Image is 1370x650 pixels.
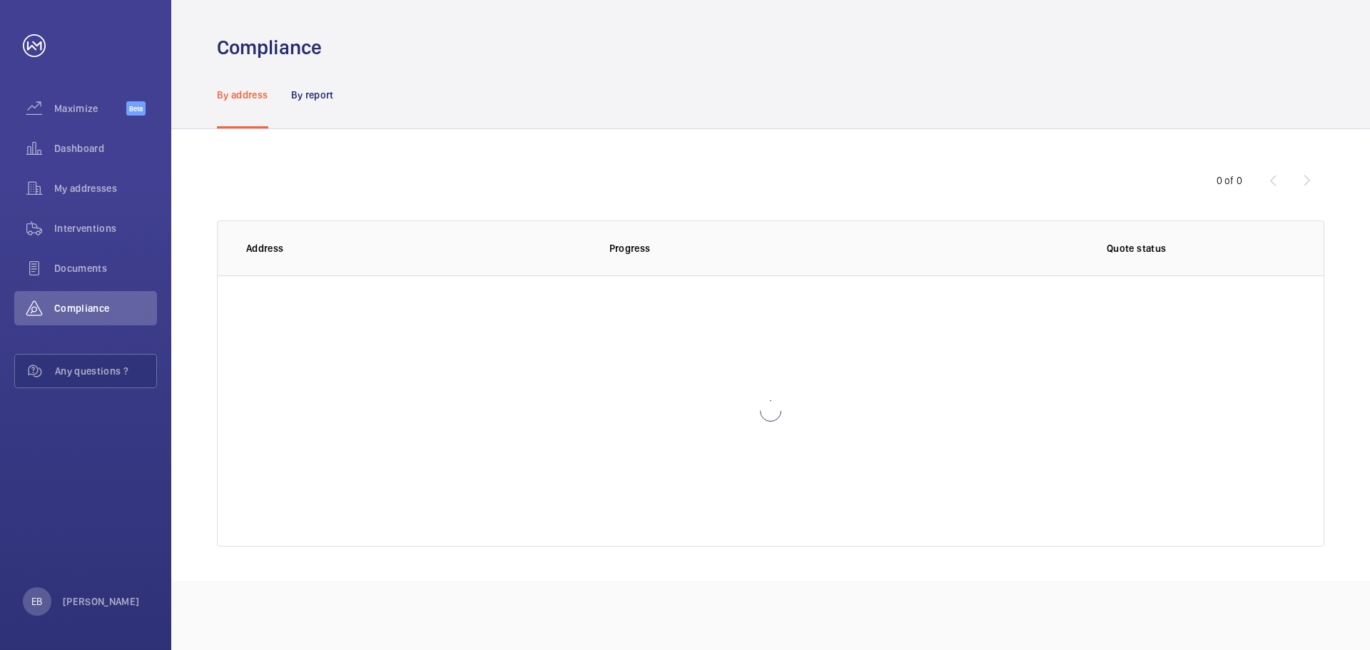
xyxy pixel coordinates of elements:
p: By address [217,88,268,102]
span: Interventions [54,221,157,235]
span: Beta [126,101,146,116]
p: Address [246,241,587,255]
p: Progress [609,241,955,255]
span: My addresses [54,181,157,195]
span: Documents [54,261,157,275]
h1: Compliance [217,34,322,61]
p: By report [291,88,334,102]
p: [PERSON_NAME] [63,594,140,609]
span: Compliance [54,301,157,315]
span: Maximize [54,101,126,116]
div: 0 of 0 [1217,173,1242,188]
span: Any questions ? [55,364,156,378]
p: Quote status [1107,241,1166,255]
p: EB [31,594,42,609]
span: Dashboard [54,141,157,156]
